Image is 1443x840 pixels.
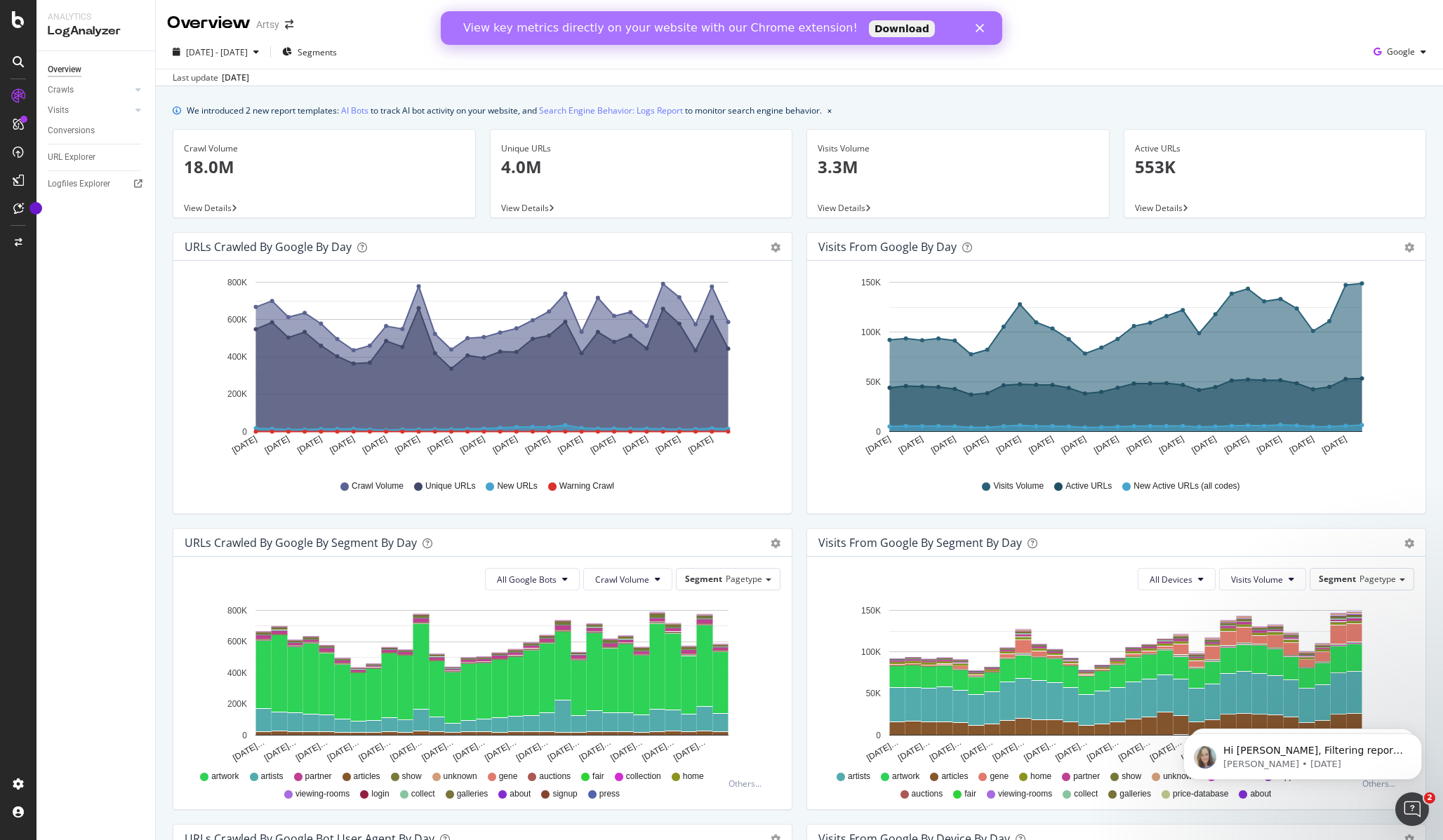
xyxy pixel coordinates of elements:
[242,731,247,740] text: 0
[941,771,968,783] span: articles
[818,155,1098,179] p: 3.3M
[256,18,279,32] div: Artsy
[818,202,865,214] span: View Details
[1138,568,1216,590] button: All Devices
[184,202,232,214] span: View Details
[861,647,881,657] text: 100K
[48,62,81,77] div: Overview
[184,142,465,155] div: Crawl Volume
[990,771,1009,783] span: gene
[864,434,892,456] text: [DATE]
[818,536,1022,550] div: Visits from Google By Segment By Day
[295,788,350,800] span: viewing-rooms
[771,243,780,252] div: gear
[48,103,131,118] a: Visits
[227,390,247,400] text: 200K
[48,123,145,138] a: Conversions
[1359,573,1396,585] span: Pagetype
[1030,771,1051,783] span: home
[277,41,343,63] button: Segments
[263,434,291,456] text: [DATE]
[393,434,421,456] text: [DATE]
[497,480,537,492] span: New URLs
[305,771,332,783] span: partner
[441,11,1002,45] iframe: Intercom live chat banner
[993,480,1044,492] span: Visits Volume
[892,771,919,783] span: artwork
[48,83,74,97] div: Crawls
[173,103,1426,118] div: info banner
[491,434,519,456] text: [DATE]
[227,352,247,362] text: 400K
[1074,788,1098,800] span: collect
[457,788,488,800] span: galleries
[995,434,1023,456] text: [DATE]
[48,150,95,165] div: URL Explorer
[426,434,454,456] text: [DATE]
[726,573,762,585] span: Pagetype
[227,278,247,287] text: 800K
[1404,538,1414,548] div: gear
[1122,771,1141,783] span: show
[1395,792,1429,826] iframe: Intercom live chat
[1133,480,1239,492] span: New Active URLs (all codes)
[185,272,776,467] svg: A chart.
[501,142,782,155] div: Unique URLs
[227,637,247,646] text: 600K
[557,434,585,456] text: [DATE]
[876,731,881,740] text: 0
[185,602,776,764] div: A chart.
[29,202,42,215] div: Tooltip anchor
[1219,568,1306,590] button: Visits Volume
[285,20,293,29] div: arrow-right-arrow-left
[866,377,881,387] text: 50K
[535,13,549,21] div: Close
[185,240,352,254] div: URLs Crawled by Google by day
[1092,434,1120,456] text: [DATE]
[876,427,881,437] text: 0
[818,602,1409,764] svg: A chart.
[48,150,145,165] a: URL Explorer
[167,41,265,63] button: [DATE] - [DATE]
[861,327,881,337] text: 100K
[48,62,145,77] a: Overview
[654,434,682,456] text: [DATE]
[186,46,248,58] span: [DATE] - [DATE]
[48,177,110,191] div: Logfiles Explorer
[824,100,835,121] button: close banner
[411,788,435,800] span: collect
[912,788,943,800] span: auctions
[583,568,672,590] button: Crawl Volume
[444,771,477,783] span: unknown
[1125,434,1153,456] text: [DATE]
[771,538,780,548] div: gear
[510,788,531,800] span: about
[1027,434,1055,456] text: [DATE]
[861,278,881,287] text: 150K
[685,573,722,585] span: Segment
[1073,771,1100,783] span: partner
[352,480,404,492] span: Crawl Volume
[501,202,549,214] span: View Details
[595,574,649,585] span: Crawl Volume
[1404,243,1414,252] div: gear
[621,434,649,456] text: [DATE]
[458,434,486,456] text: [DATE]
[361,434,389,456] text: [DATE]
[1255,434,1283,456] text: [DATE]
[371,788,389,800] span: login
[187,103,822,118] div: We introduced 2 new report templates: to track AI bot activity on your website, and to monitor se...
[539,771,571,783] span: auctions
[48,23,144,39] div: LogAnalyzer
[861,606,881,616] text: 150K
[184,155,465,179] p: 18.0M
[48,177,145,191] a: Logfiles Explorer
[964,788,976,800] span: fair
[818,272,1409,467] svg: A chart.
